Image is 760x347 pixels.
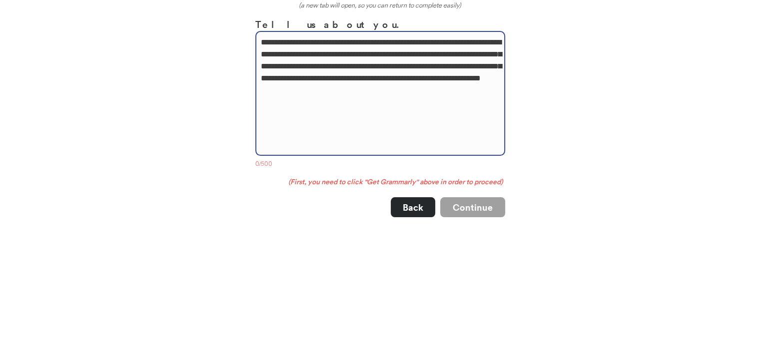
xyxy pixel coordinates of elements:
div: 0/500 [255,160,505,170]
em: (a new tab will open, so you can return to complete easily) [299,1,461,9]
button: Back [391,197,435,217]
button: Continue [440,197,505,217]
h3: Tell us about you. [255,17,505,31]
div: (First, you need to click "Get Grammarly" above in order to proceed) [255,177,505,187]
